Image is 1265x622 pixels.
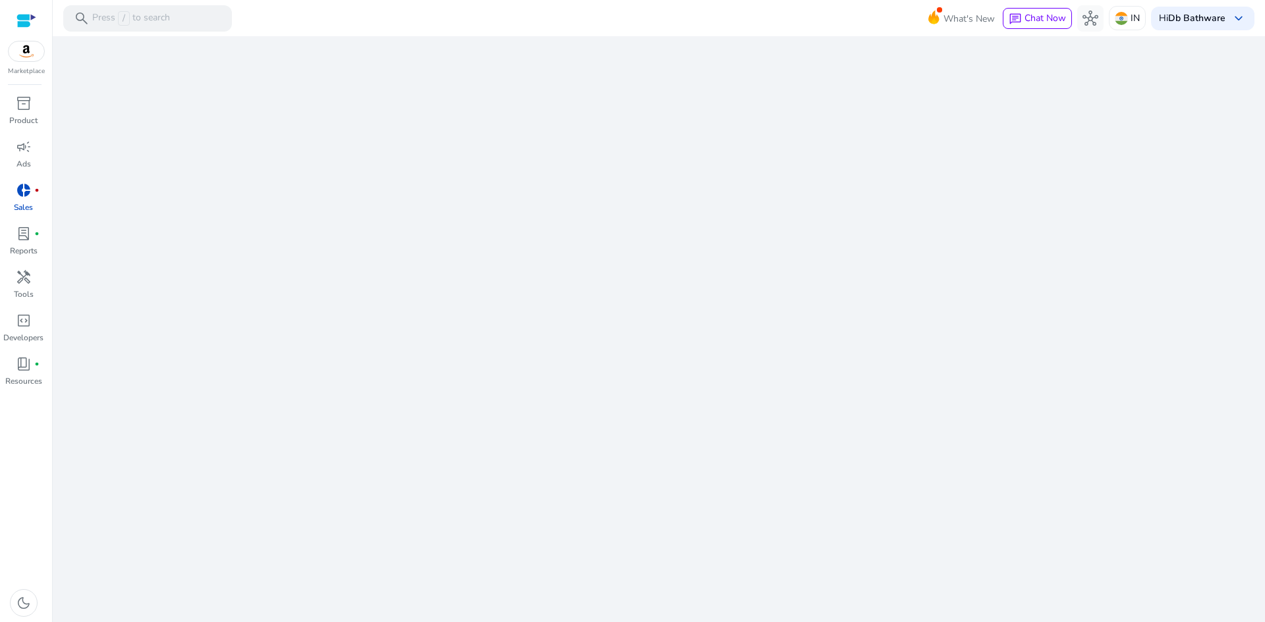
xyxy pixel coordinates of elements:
[14,288,34,300] p: Tools
[1009,13,1022,26] span: chat
[16,95,32,111] span: inventory_2
[943,7,995,30] span: What's New
[5,375,42,387] p: Resources
[1077,5,1104,32] button: hub
[8,66,45,76] p: Marketplace
[1082,11,1098,26] span: hub
[16,313,32,328] span: code_blocks
[1025,12,1066,24] span: Chat Now
[1159,14,1225,23] p: Hi
[118,11,130,26] span: /
[74,11,90,26] span: search
[9,41,44,61] img: amazon.svg
[16,269,32,285] span: handyman
[16,226,32,242] span: lab_profile
[34,188,40,193] span: fiber_manual_record
[10,245,38,257] p: Reports
[9,115,38,126] p: Product
[1131,7,1140,30] p: IN
[1168,12,1225,24] b: Db Bathware
[14,201,33,213] p: Sales
[1003,8,1072,29] button: chatChat Now
[3,332,43,344] p: Developers
[34,361,40,367] span: fiber_manual_record
[16,595,32,611] span: dark_mode
[16,158,31,170] p: Ads
[1115,12,1128,25] img: in.svg
[16,356,32,372] span: book_4
[34,231,40,236] span: fiber_manual_record
[1231,11,1247,26] span: keyboard_arrow_down
[16,182,32,198] span: donut_small
[92,11,170,26] p: Press to search
[16,139,32,155] span: campaign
